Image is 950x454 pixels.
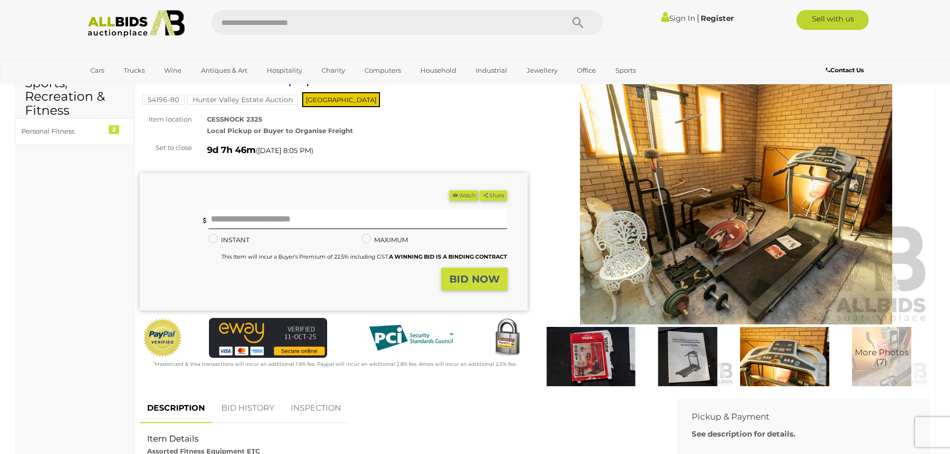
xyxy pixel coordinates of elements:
img: Assorted Fitness Equipment ETC [642,327,734,386]
a: [GEOGRAPHIC_DATA] [84,79,168,95]
img: Assorted Fitness Equipment ETC [545,327,637,386]
strong: 9d 7h 46m [207,145,256,155]
h2: Pickup & Payment [692,412,900,422]
a: BID HISTORY [214,394,282,423]
img: Assorted Fitness Equipment ETC [836,327,928,386]
span: | [697,12,699,23]
a: Hunter Valley Estate Auction [187,96,298,104]
strong: CESSNOCK 2325 [207,115,262,123]
a: Household [414,62,463,79]
div: 2 [109,125,119,134]
img: eWAY Payment Gateway [209,318,327,357]
a: Trucks [117,62,151,79]
a: Industrial [469,62,514,79]
img: Allbids.com.au [82,10,190,37]
a: Hospitality [260,62,309,79]
a: Computers [358,62,407,79]
a: Charity [315,62,352,79]
a: Personal Fitness 2 [15,118,134,145]
img: Assorted Fitness Equipment ETC [739,327,830,386]
a: Wine [158,62,188,79]
label: INSTANT [208,234,249,246]
a: Office [570,62,602,79]
button: Search [553,10,603,35]
a: INSPECTION [283,394,349,423]
button: Share [480,190,507,201]
span: ( ) [256,147,313,154]
a: 54196-80 [142,96,185,104]
b: See description for details. [692,429,795,439]
label: MAXIMUM [362,234,408,246]
small: This Item will incur a Buyer's Premium of 22.5% including GST. [221,253,507,260]
h2: Sports, Recreation & Fitness [25,76,124,118]
img: Assorted Fitness Equipment ETC [543,75,931,324]
img: PCI DSS compliant [361,318,461,358]
a: DESCRIPTION [140,394,212,423]
mark: 54196-80 [142,95,185,105]
strong: Local Pickup or Buyer to Organise Freight [207,127,353,135]
button: BID NOW [441,268,508,291]
a: Antiques & Art [194,62,254,79]
span: [DATE] 8:05 PM [258,146,311,155]
h1: Assorted Fitness Equipment ETC [145,70,525,86]
h2: Item Details [147,434,654,444]
small: Mastercard & Visa transactions will incur an additional 1.9% fee. Paypal will incur an additional... [153,361,517,367]
a: Sports [609,62,642,79]
div: Set to close [132,142,199,153]
a: More Photos(7) [836,327,928,386]
img: Official PayPal Seal [142,318,183,358]
span: More Photos (7) [855,348,909,367]
b: A WINNING BID IS A BINDING CONTRACT [389,253,507,260]
strong: BID NOW [449,273,500,285]
mark: Hunter Valley Estate Auction [187,95,298,105]
a: Jewellery [520,62,564,79]
div: Personal Fitness [21,126,104,137]
span: [GEOGRAPHIC_DATA] [302,92,380,107]
a: Sell with us [796,10,869,30]
button: Watch [449,190,478,201]
li: Watch this item [449,190,478,201]
b: Contact Us [826,66,864,74]
a: Sign In [661,13,695,23]
div: Item location [132,114,199,125]
img: Secured by Rapid SSL [487,318,527,358]
a: Contact Us [826,65,866,76]
a: Register [701,13,734,23]
a: Cars [84,62,111,79]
